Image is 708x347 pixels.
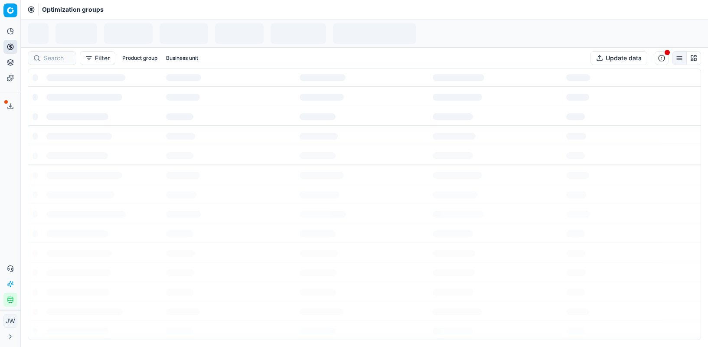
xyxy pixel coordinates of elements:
button: Update data [591,51,647,65]
button: Filter [80,51,115,65]
button: Business unit [163,53,202,63]
nav: breadcrumb [42,5,104,14]
span: Optimization groups [42,5,104,14]
button: Product group [119,53,161,63]
button: JW [3,314,17,328]
span: JW [4,314,17,327]
input: Search [44,54,71,62]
